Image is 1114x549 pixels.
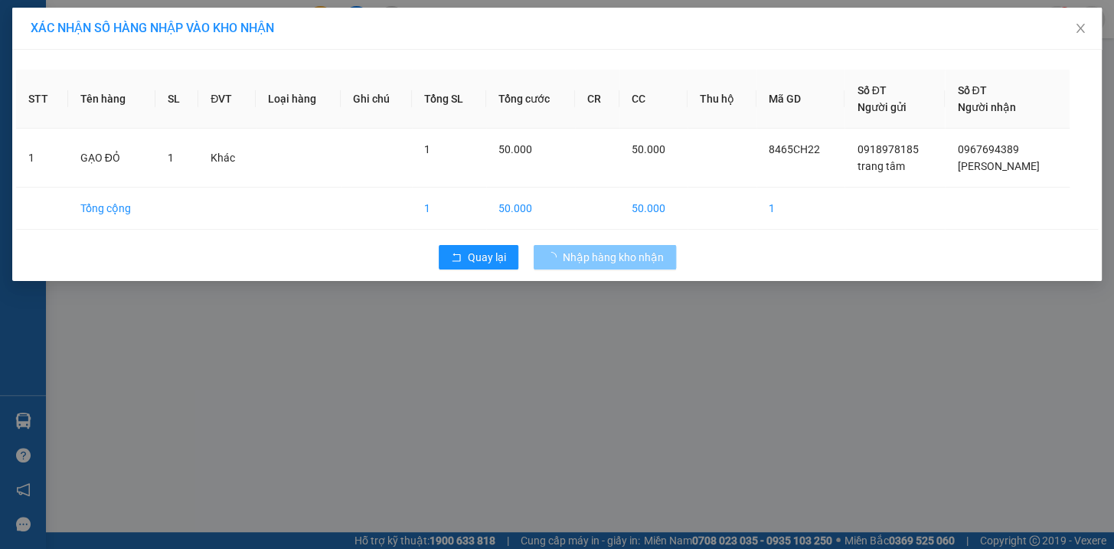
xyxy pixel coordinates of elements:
[546,252,563,263] span: loading
[619,70,688,129] th: CC
[412,188,486,230] td: 1
[451,252,462,264] span: rollback
[688,70,756,129] th: Thu hộ
[16,70,68,129] th: STT
[857,101,906,113] span: Người gửi
[486,70,575,129] th: Tổng cước
[468,249,506,266] span: Quay lại
[1074,22,1086,34] span: close
[31,21,274,35] span: XÁC NHẬN SỐ HÀNG NHẬP VÀO KHO NHẬN
[756,70,845,129] th: Mã GD
[341,70,412,129] th: Ghi chú
[857,84,886,96] span: Số ĐT
[68,70,155,129] th: Tên hàng
[563,249,664,266] span: Nhập hàng kho nhận
[756,188,845,230] td: 1
[619,188,688,230] td: 50.000
[957,160,1039,172] span: [PERSON_NAME]
[198,129,256,188] td: Khác
[155,70,198,129] th: SL
[424,143,430,155] span: 1
[16,129,68,188] td: 1
[957,84,986,96] span: Số ĐT
[857,143,918,155] span: 0918978185
[957,101,1015,113] span: Người nhận
[486,188,575,230] td: 50.000
[498,143,532,155] span: 50.000
[957,143,1018,155] span: 0967694389
[1059,8,1102,51] button: Close
[575,70,619,129] th: CR
[534,245,676,270] button: Nhập hàng kho nhận
[168,152,174,164] span: 1
[769,143,820,155] span: 8465CH22
[198,70,256,129] th: ĐVT
[632,143,665,155] span: 50.000
[68,188,155,230] td: Tổng cộng
[256,70,341,129] th: Loại hàng
[439,245,518,270] button: rollbackQuay lại
[68,129,155,188] td: GẠO ĐỎ
[857,160,904,172] span: trang tâm
[412,70,486,129] th: Tổng SL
